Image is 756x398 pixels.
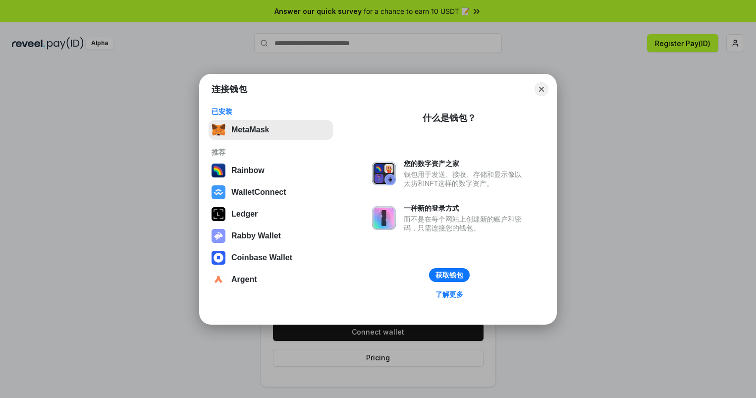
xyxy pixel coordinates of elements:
img: svg+xml,%3Csvg%20xmlns%3D%22http%3A%2F%2Fwww.w3.org%2F2000%2Fsvg%22%20fill%3D%22none%22%20viewBox... [212,229,225,243]
button: Argent [209,270,333,289]
a: 了解更多 [430,288,469,301]
div: 推荐 [212,148,330,157]
button: Coinbase Wallet [209,248,333,268]
button: MetaMask [209,120,333,140]
img: svg+xml,%3Csvg%20xmlns%3D%22http%3A%2F%2Fwww.w3.org%2F2000%2Fsvg%22%20width%3D%2228%22%20height%3... [212,207,225,221]
button: Close [535,82,548,96]
button: WalletConnect [209,182,333,202]
div: Argent [231,275,257,284]
img: svg+xml,%3Csvg%20xmlns%3D%22http%3A%2F%2Fwww.w3.org%2F2000%2Fsvg%22%20fill%3D%22none%22%20viewBox... [372,162,396,185]
div: WalletConnect [231,188,286,197]
div: 钱包用于发送、接收、存储和显示像以太坊和NFT这样的数字资产。 [404,170,527,188]
div: 了解更多 [435,290,463,299]
img: svg+xml,%3Csvg%20width%3D%22120%22%20height%3D%22120%22%20viewBox%3D%220%200%20120%20120%22%20fil... [212,164,225,177]
button: Ledger [209,204,333,224]
img: svg+xml,%3Csvg%20width%3D%2228%22%20height%3D%2228%22%20viewBox%3D%220%200%2028%2028%22%20fill%3D... [212,273,225,286]
button: Rabby Wallet [209,226,333,246]
button: Rainbow [209,161,333,180]
button: 获取钱包 [429,268,470,282]
div: 什么是钱包？ [423,112,476,124]
div: Coinbase Wallet [231,253,292,262]
div: MetaMask [231,125,269,134]
div: 获取钱包 [435,271,463,280]
div: 已安装 [212,107,330,116]
img: svg+xml,%3Csvg%20width%3D%2228%22%20height%3D%2228%22%20viewBox%3D%220%200%2028%2028%22%20fill%3D... [212,185,225,199]
img: svg+xml,%3Csvg%20fill%3D%22none%22%20height%3D%2233%22%20viewBox%3D%220%200%2035%2033%22%20width%... [212,123,225,137]
h1: 连接钱包 [212,83,247,95]
div: 而不是在每个网站上创建新的账户和密码，只需连接您的钱包。 [404,215,527,232]
img: svg+xml,%3Csvg%20width%3D%2228%22%20height%3D%2228%22%20viewBox%3D%220%200%2028%2028%22%20fill%3D... [212,251,225,265]
div: 一种新的登录方式 [404,204,527,213]
div: Rabby Wallet [231,231,281,240]
div: Ledger [231,210,258,219]
img: svg+xml,%3Csvg%20xmlns%3D%22http%3A%2F%2Fwww.w3.org%2F2000%2Fsvg%22%20fill%3D%22none%22%20viewBox... [372,206,396,230]
div: 您的数字资产之家 [404,159,527,168]
div: Rainbow [231,166,265,175]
